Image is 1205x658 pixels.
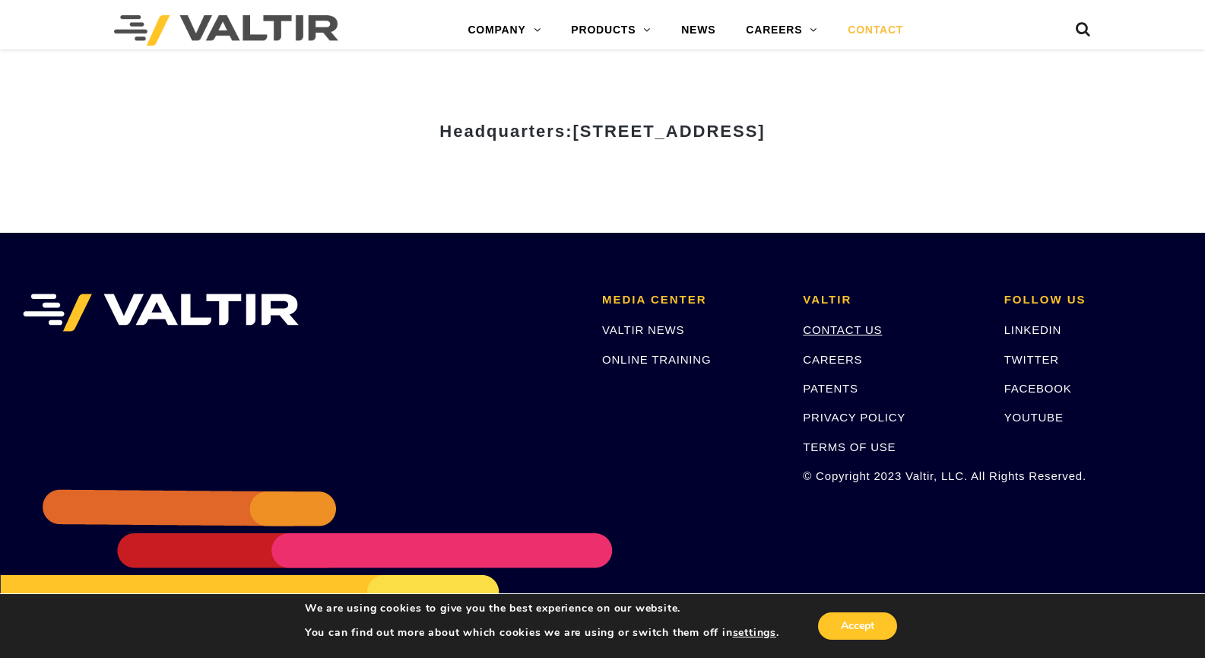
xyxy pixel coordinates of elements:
a: NEWS [666,15,731,46]
button: settings [733,626,776,640]
strong: Headquarters: [439,122,765,141]
a: CAREERS [731,15,832,46]
a: PRODUCTS [556,15,666,46]
a: ONLINE TRAINING [602,353,711,366]
h2: MEDIA CENTER [602,294,780,307]
a: YOUTUBE [1004,411,1064,424]
p: © Copyright 2023 Valtir, LLC. All Rights Reserved. [803,467,981,485]
a: LINKEDIN [1004,323,1062,336]
button: Accept [818,612,897,640]
a: CONTACT [832,15,918,46]
a: TWITTER [1004,353,1059,366]
a: PRIVACY POLICY [803,411,905,424]
a: FACEBOOK [1004,382,1072,395]
img: Valtir [114,15,338,46]
a: TERMS OF USE [803,440,896,453]
a: VALTIR NEWS [602,323,684,336]
a: COMPANY [452,15,556,46]
h2: VALTIR [803,294,981,307]
span: [STREET_ADDRESS] [572,122,765,141]
p: We are using cookies to give you the best experience on our website. [305,602,779,615]
p: You can find out more about which cookies we are using or switch them off in . [305,626,779,640]
img: VALTIR [23,294,299,332]
a: CAREERS [803,353,862,366]
a: CONTACT US [803,323,882,336]
h2: FOLLOW US [1004,294,1182,307]
a: PATENTS [803,382,858,395]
